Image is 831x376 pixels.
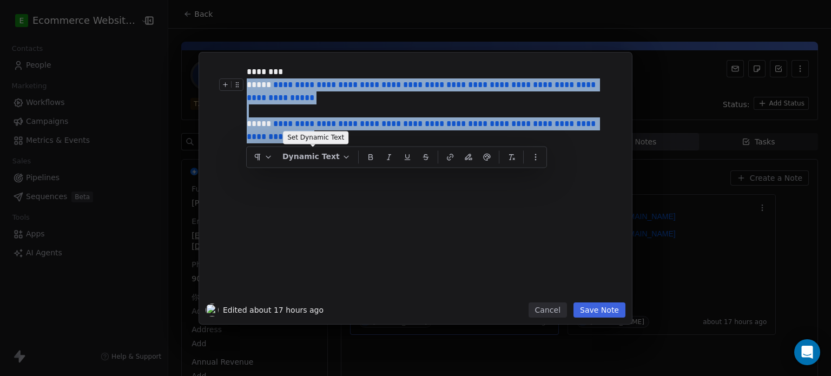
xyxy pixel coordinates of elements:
[529,302,567,318] button: Cancel
[223,305,324,315] span: Edited about 17 hours ago
[287,133,344,142] span: Set Dynamic Text
[206,304,219,316] img: 5a2ca659-f9d0-409e-b53c-5b103903a7d3
[573,302,625,318] button: Save Note
[278,149,355,165] button: Dynamic Text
